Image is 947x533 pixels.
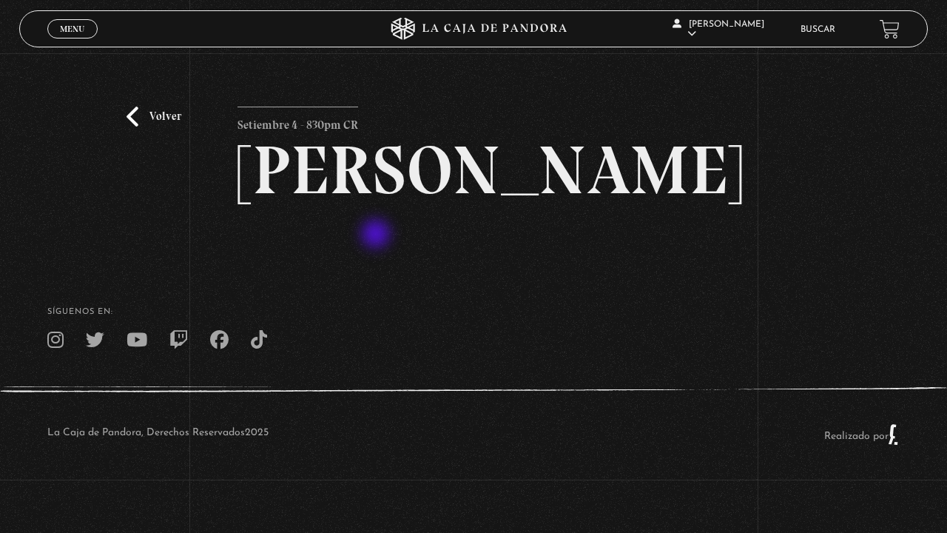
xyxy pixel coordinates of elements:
[237,107,358,136] p: Setiembre 4 - 830pm CR
[801,25,835,34] a: Buscar
[47,423,269,446] p: La Caja de Pandora, Derechos Reservados 2025
[55,37,90,47] span: Cerrar
[127,107,181,127] a: Volver
[60,24,84,33] span: Menu
[824,431,900,442] a: Realizado por
[237,136,710,204] h2: [PERSON_NAME]
[47,308,900,316] h4: SÍguenos en:
[673,20,764,38] span: [PERSON_NAME]
[880,19,900,39] a: View your shopping cart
